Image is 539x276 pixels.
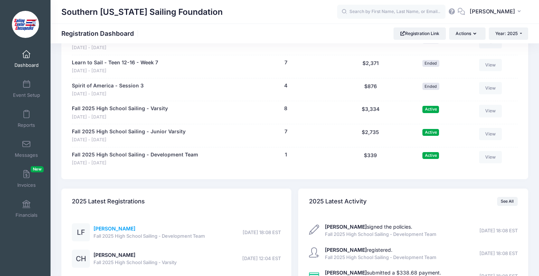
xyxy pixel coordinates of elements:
span: Reports [18,122,35,128]
span: Fall 2025 High School Sailing - Development Team [325,231,436,238]
a: Registration Link [394,27,446,40]
input: Search by First Name, Last Name, or Email... [337,5,445,19]
a: View [479,105,502,117]
span: Event Setup [13,92,40,98]
img: Southern Maryland Sailing Foundation [12,11,39,38]
a: [PERSON_NAME]submitted a $338.68 payment. [325,269,441,276]
span: Active [422,106,439,113]
a: View [479,59,502,71]
a: Spirit of America - Session 3 [72,82,144,90]
h4: 2025 Latest Activity [309,191,367,212]
span: Ended [422,60,439,67]
a: CH [72,256,90,262]
a: Learn to Sail - Teen 12-16 - Week 7 [72,59,158,66]
strong: [PERSON_NAME] [325,269,367,276]
a: LF [72,230,90,236]
a: [PERSON_NAME]signed the policies. [325,224,412,230]
a: Event Setup [9,76,44,102]
span: [DATE] - [DATE] [72,44,154,51]
span: [DATE] - [DATE] [72,160,198,167]
span: Invoices [17,182,36,188]
a: Dashboard [9,46,44,72]
button: Year: 2025 [489,27,528,40]
a: Messages [9,136,44,161]
span: [DATE] - [DATE] [72,137,186,143]
button: [PERSON_NAME] [465,4,528,20]
a: [PERSON_NAME]registered. [325,247,392,253]
div: $876 [339,82,402,98]
a: [PERSON_NAME] [94,252,135,258]
span: [DATE] 12:04 EST [242,255,281,262]
span: Fall 2025 High School Sailing - Development Team [94,233,205,240]
div: $339 [339,151,402,167]
span: Year: 2025 [495,31,518,36]
a: InvoicesNew [9,166,44,191]
button: Actions [449,27,485,40]
a: Reports [9,106,44,131]
strong: [PERSON_NAME] [325,247,367,253]
span: [PERSON_NAME] [470,8,515,16]
a: View [479,151,502,163]
a: Fall 2025 High School Sailing - Junior Varsity [72,128,186,135]
div: $2,735 [339,128,402,143]
span: [DATE] - [DATE] [72,114,168,121]
div: CH [72,250,90,268]
a: See All [497,197,518,206]
span: [DATE] - [DATE] [72,91,144,98]
button: 4 [284,82,287,90]
span: Active [422,129,439,136]
a: Fall 2025 High School Sailing - Development Team [72,151,198,159]
span: [DATE] 18:08 EST [243,229,281,236]
div: $2,371 [339,59,402,74]
strong: [PERSON_NAME] [325,224,367,230]
span: Ended [422,83,439,90]
span: Dashboard [14,62,39,68]
span: [DATE] 18:08 EST [479,227,518,234]
span: Active [422,152,439,159]
h4: 2025 Latest Registrations [72,191,145,212]
a: Financials [9,196,44,221]
div: $964 [339,36,402,51]
span: [DATE] 18:08 EST [479,250,518,257]
a: View [479,128,502,140]
div: $3,334 [339,105,402,120]
a: Fall 2025 High School Sailing - Varsity [72,105,168,112]
a: View [479,82,502,94]
div: LF [72,223,90,241]
button: 7 [284,59,287,66]
h1: Southern [US_STATE] Sailing Foundation [61,4,223,20]
button: 8 [284,105,287,112]
span: Messages [15,152,38,158]
h1: Registration Dashboard [61,30,140,37]
span: Financials [16,212,38,218]
button: 1 [285,151,287,159]
span: Fall 2025 High School Sailing - Development Team [325,254,436,261]
span: New [31,166,44,172]
button: 7 [284,128,287,135]
a: [PERSON_NAME] [94,225,135,232]
span: Fall 2025 High School Sailing - Varsity [94,259,177,266]
span: [DATE] - [DATE] [72,68,158,74]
